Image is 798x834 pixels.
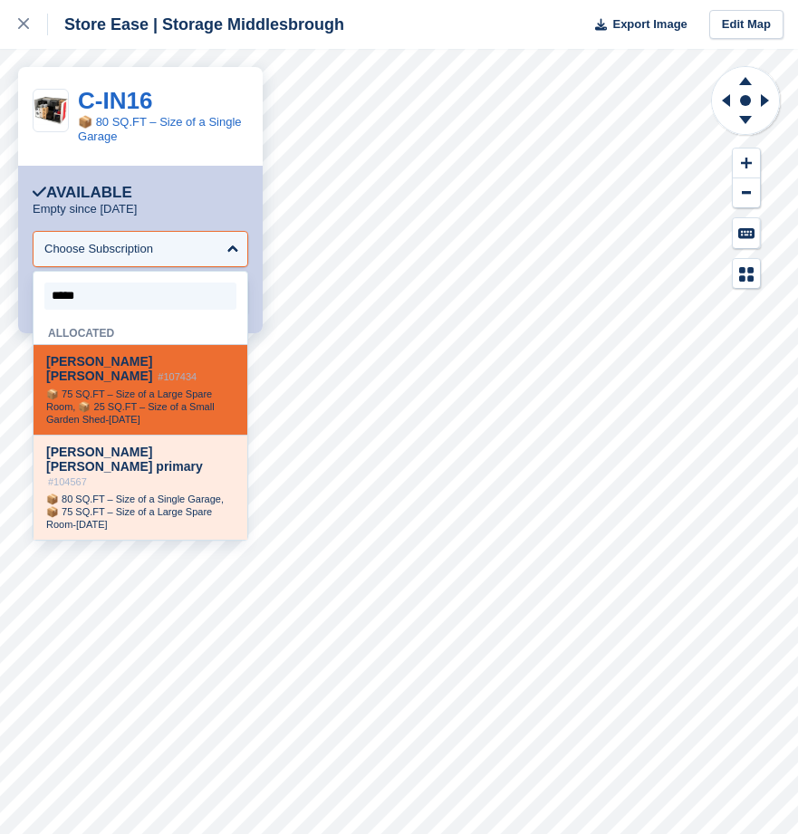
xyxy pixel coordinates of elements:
[733,149,760,178] button: Zoom In
[33,202,137,216] p: Empty since [DATE]
[109,414,140,425] span: [DATE]
[34,96,68,124] img: 70%20SQ%20FT%20Unit.jpg
[46,445,152,459] span: [PERSON_NAME]
[46,388,235,426] div: -
[46,494,224,530] span: 📦 80 SQ.FT – Size of a Single Garage, 📦 75 SQ.FT – Size of a Large Spare Room
[46,354,152,383] span: [PERSON_NAME]
[46,493,235,531] div: -
[733,259,760,289] button: Map Legend
[46,445,203,474] span: [PERSON_NAME] primary
[733,178,760,208] button: Zoom Out
[46,388,215,425] span: 📦 75 SQ.FT – Size of a Large Spare Room, 📦 25 SQ.FT – Size of a Small Garden Shed
[33,184,132,202] div: Available
[44,240,153,258] div: Choose Subscription
[733,218,760,248] button: Keyboard Shortcuts
[78,115,242,143] a: 📦 80 SQ.FT – Size of a Single Garage
[709,10,784,40] a: Edit Map
[158,371,197,382] span: #107434
[46,354,152,369] span: [PERSON_NAME]
[584,10,687,40] button: Export Image
[78,87,152,114] a: C-IN16
[48,476,87,487] span: #104567
[612,15,687,34] span: Export Image
[34,317,247,345] div: Allocated
[76,519,108,530] span: [DATE]
[48,14,344,35] div: Store Ease | Storage Middlesbrough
